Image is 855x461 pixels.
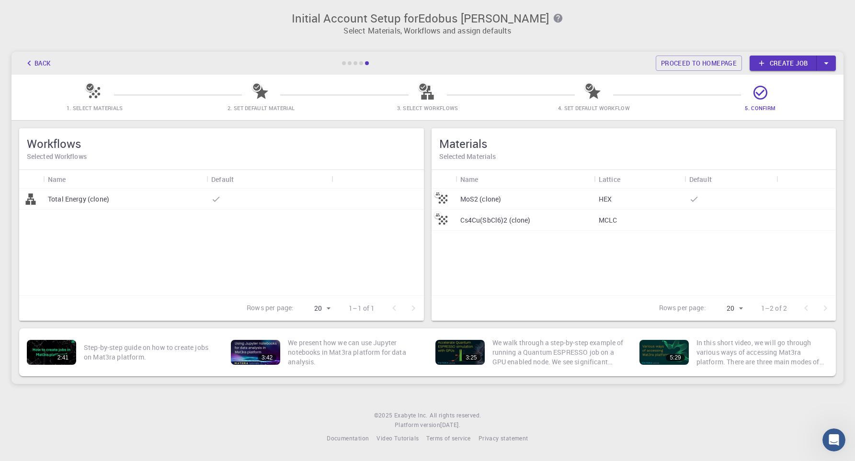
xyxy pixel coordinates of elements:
[426,434,470,443] a: Terms of service
[432,170,456,189] div: Icon
[20,162,172,181] button: Start a tour
[479,434,528,443] a: Privacy statement
[460,194,502,204] p: MoS2 (clone)
[20,185,172,195] div: ⚡ by
[19,68,172,84] p: Hi [PERSON_NAME]
[599,194,612,204] p: HEX
[394,411,428,420] a: Exabyte Inc.
[297,302,333,315] div: 20
[462,354,480,361] div: 3:25
[374,411,394,420] span: © 2025
[394,411,428,419] span: Exabyte Inc.
[20,121,160,131] div: Send us a message
[745,104,775,112] span: 5. Confirm
[19,56,56,71] button: Back
[599,215,617,225] p: MCLC
[376,434,419,443] a: Video Tutorials
[712,171,727,187] button: Sort
[19,84,172,101] p: How can we help?
[84,343,216,362] p: Step-by-step guide on how to create jobs on Mat3ra platform.
[460,170,479,189] div: Name
[88,186,119,193] a: HelpHero
[822,428,845,451] iframe: Intercom live chat
[48,170,66,189] div: Name
[684,170,776,189] div: Default
[23,332,219,372] a: 2:41Step-by-step guide on how to create jobs on Mat3ra platform.
[96,299,192,337] button: Messages
[19,7,51,15] span: Support
[48,194,109,204] p: Total Energy (clone)
[54,354,72,361] div: 2:41
[20,131,160,141] div: We'll be back online [DATE]
[234,171,249,187] button: Sort
[440,421,460,428] span: [DATE] .
[66,171,81,187] button: Sort
[127,323,160,329] span: Messages
[599,170,620,189] div: Lattice
[426,434,470,442] span: Terms of service
[130,15,149,34] img: Profile image for Timur
[558,104,630,112] span: 4. Set Default Workflow
[349,304,375,313] p: 1–1 of 1
[37,323,58,329] span: Home
[327,434,369,442] span: Documentation
[750,56,817,71] a: Create job
[696,338,828,367] p: In this short video, we will go through various ways of accessing Mat3ra platform. There are thre...
[479,434,528,442] span: Privacy statement
[666,354,684,361] div: 5:29
[439,136,829,151] h5: Materials
[206,170,331,189] div: Default
[227,332,423,372] a: 3:42We present how we can use Jupyter notebooks in Mat3ra platform for data analysis.
[659,303,706,314] p: Rows per page:
[67,104,123,112] span: 1. Select Materials
[594,170,684,189] div: Lattice
[258,354,276,361] div: 3:42
[620,171,636,187] button: Sort
[636,332,832,372] a: 5:29In this short video, we will go through various ways of accessing Mat3ra platform. There are ...
[19,170,43,189] div: Icon
[247,303,294,314] p: Rows per page:
[165,15,182,33] div: Close
[288,338,420,367] p: We present how we can use Jupyter notebooks in Mat3ra platform for data analysis.
[395,420,440,430] span: Platform version
[761,304,787,313] p: 1–2 of 2
[430,411,481,420] span: All rights reserved.
[376,434,419,442] span: Video Tutorials
[397,104,458,112] span: 3. Select Workflows
[211,170,234,189] div: Default
[27,151,416,162] h6: Selected Workflows
[432,332,628,372] a: 3:25We walk through a step-by-step example of running a Quantum ESPRESSO job on a GPU enabled nod...
[440,420,460,430] a: [DATE].
[439,151,829,162] h6: Selected Materials
[460,215,531,225] p: Cs4Cu(SbCl6)2 (clone)
[710,302,746,315] div: 20
[327,434,369,443] a: Documentation
[689,170,712,189] div: Default
[456,170,594,189] div: Name
[10,112,182,149] div: Send us a messageWe'll be back online [DATE]
[27,136,416,151] h5: Workflows
[492,338,624,367] p: We walk through a step-by-step example of running a Quantum ESPRESSO job on a GPU enabled node. W...
[43,170,206,189] div: Name
[17,11,838,25] h3: Initial Account Setup for Edobus [PERSON_NAME]
[656,56,742,71] a: Proceed to homepage
[228,104,295,112] span: 2. Set Default Material
[17,25,838,36] p: Select Materials, Workflows and assign defaults
[19,17,80,33] img: logo
[478,171,493,187] button: Sort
